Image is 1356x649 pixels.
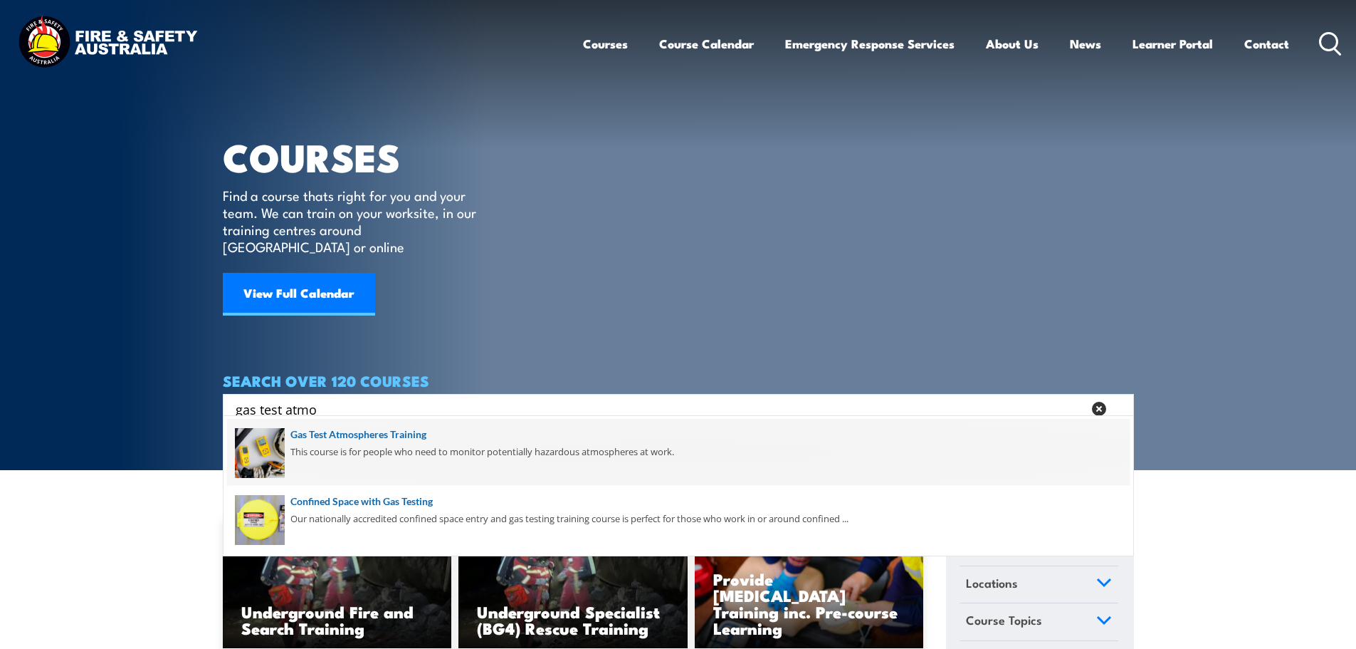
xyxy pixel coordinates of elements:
input: Search input [236,398,1083,420]
form: Search form [238,399,1086,419]
a: About Us [986,25,1039,63]
a: Course Topics [960,603,1118,640]
img: Underground mine rescue [223,521,452,649]
span: Course Topics [966,611,1042,630]
button: Search magnifier button [1109,399,1129,419]
a: Courses [583,25,628,63]
span: Locations [966,573,1018,593]
p: Find a course thats right for you and your team. We can train on your worksite, in our training c... [223,187,483,255]
h4: SEARCH OVER 120 COURSES [223,373,1134,388]
h3: Underground Specialist (BG4) Rescue Training [477,603,669,636]
a: Provide [MEDICAL_DATA] Training inc. Pre-course Learning [695,521,924,649]
a: Gas Test Atmospheres Training [235,427,1122,442]
img: Low Voltage Rescue and Provide CPR [695,521,924,649]
a: Course Calendar [659,25,754,63]
a: Learner Portal [1132,25,1213,63]
a: Contact [1244,25,1289,63]
a: View Full Calendar [223,273,375,316]
h3: Provide [MEDICAL_DATA] Training inc. Pre-course Learning [713,571,905,636]
a: Emergency Response Services [785,25,955,63]
img: Underground mine rescue [458,521,688,649]
a: Locations [960,566,1118,603]
h1: COURSES [223,140,497,173]
a: Underground Fire and Search Training [223,521,452,649]
h3: Underground Fire and Search Training [241,603,433,636]
a: Confined Space with Gas Testing [235,494,1122,509]
a: News [1070,25,1101,63]
a: Underground Specialist (BG4) Rescue Training [458,521,688,649]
